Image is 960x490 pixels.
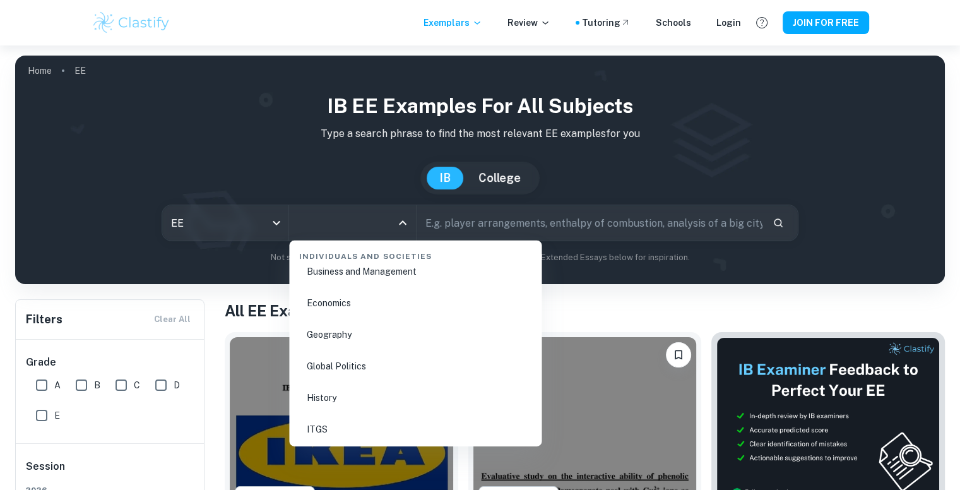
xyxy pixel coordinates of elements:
[507,16,550,30] p: Review
[92,10,172,35] img: Clastify logo
[174,378,180,392] span: D
[767,212,789,234] button: Search
[424,16,482,30] p: Exemplars
[25,91,935,121] h1: IB EE examples for all subjects
[582,16,631,30] a: Tutoring
[294,383,536,412] li: History
[94,378,100,392] span: B
[54,378,61,392] span: A
[466,167,533,189] button: College
[427,167,463,189] button: IB
[54,409,60,422] span: E
[294,415,536,444] li: ITGS
[25,126,935,141] p: Type a search phrase to find the most relevant EE examples for you
[417,205,762,241] input: E.g. player arrangements, enthalpy of combustion, analysis of a big city...
[294,289,536,318] li: Economics
[656,16,691,30] a: Schools
[26,459,195,484] h6: Session
[74,64,86,78] p: EE
[666,342,691,367] button: Please log in to bookmark exemplars
[25,251,935,264] p: Not sure what to search for? You can always look through our example Extended Essays below for in...
[134,378,140,392] span: C
[294,320,536,349] li: Geography
[294,257,536,286] li: Business and Management
[294,241,536,267] div: Individuals and Societies
[716,16,741,30] a: Login
[162,205,288,241] div: EE
[394,214,412,232] button: Close
[26,355,195,370] h6: Grade
[783,11,869,34] button: JOIN FOR FREE
[294,352,536,381] li: Global Politics
[225,299,945,322] h1: All EE Examples
[751,12,773,33] button: Help and Feedback
[15,56,945,284] img: profile cover
[26,311,62,328] h6: Filters
[28,62,52,80] a: Home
